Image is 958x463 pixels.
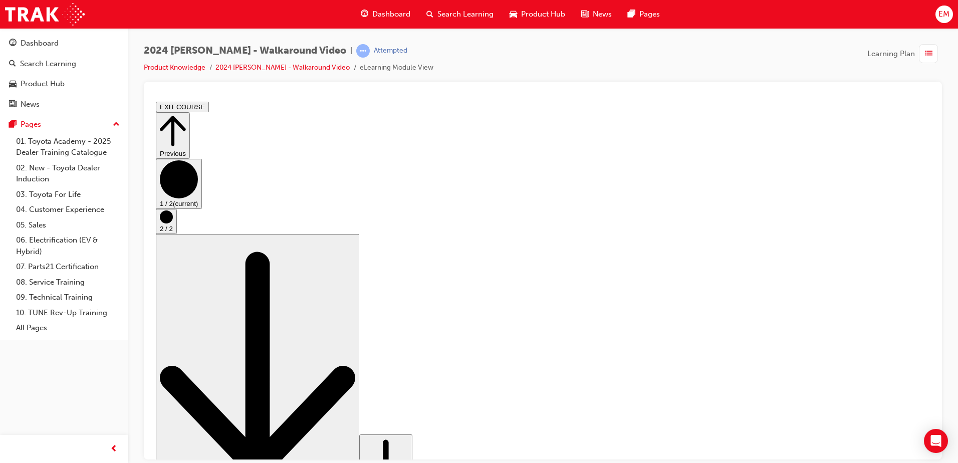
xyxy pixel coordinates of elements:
span: pages-icon [9,120,17,129]
a: All Pages [12,320,124,336]
img: Trak [5,3,85,26]
span: car-icon [9,80,17,89]
a: search-iconSearch Learning [418,4,502,25]
button: DashboardSearch LearningProduct HubNews [4,32,124,115]
button: EXIT COURSE [4,4,57,15]
div: Open Intercom Messenger [924,429,948,453]
a: 02. New - Toyota Dealer Induction [12,160,124,187]
span: EM [938,9,949,20]
a: 04. Customer Experience [12,202,124,217]
div: Search Learning [20,58,76,70]
a: car-iconProduct Hub [502,4,573,25]
a: news-iconNews [573,4,620,25]
div: Product Hub [21,78,65,90]
div: Dashboard [21,38,59,49]
a: pages-iconPages [620,4,668,25]
button: Learning Plan [867,44,942,63]
span: news-icon [581,8,589,21]
span: search-icon [426,8,433,21]
button: Pages [4,115,124,134]
span: prev-icon [110,443,118,455]
a: 01. Toyota Academy - 2025 Dealer Training Catalogue [12,134,124,160]
div: News [21,99,40,110]
a: guage-iconDashboard [353,4,418,25]
a: 2024 [PERSON_NAME] - Walkaround Video [215,63,350,72]
a: 05. Sales [12,217,124,233]
li: eLearning Module View [360,62,433,74]
a: Search Learning [4,55,124,73]
span: 2 / 2 [8,127,21,135]
span: Dashboard [372,9,410,20]
button: Previous [4,15,38,61]
span: | [350,45,352,57]
button: EM [935,6,953,23]
span: guage-icon [9,39,17,48]
button: 2 / 2 [4,111,25,136]
div: Pages [21,119,41,130]
span: news-icon [9,100,17,109]
div: Attempted [374,46,407,56]
span: learningRecordVerb_ATTEMPT-icon [356,44,370,58]
span: Pages [639,9,660,20]
span: News [593,9,612,20]
div: Step controls [4,15,778,409]
span: (current) [21,102,46,110]
span: search-icon [9,60,16,69]
span: 2024 [PERSON_NAME] - Walkaround Video [144,45,346,57]
span: 1 / 2 [8,102,21,110]
a: 06. Electrification (EV & Hybrid) [12,233,124,259]
span: pages-icon [628,8,635,21]
span: Search Learning [437,9,494,20]
span: guage-icon [361,8,368,21]
span: Learning Plan [867,48,915,60]
a: Dashboard [4,34,124,53]
span: Product Hub [521,9,565,20]
span: list-icon [925,48,932,60]
a: 09. Technical Training [12,290,124,305]
span: Previous [8,52,34,60]
a: Product Hub [4,75,124,93]
a: 10. TUNE Rev-Up Training [12,305,124,321]
span: car-icon [510,8,517,21]
a: Product Knowledge [144,63,205,72]
span: up-icon [113,118,120,131]
a: 08. Service Training [12,275,124,290]
a: News [4,95,124,114]
a: 03. Toyota For Life [12,187,124,202]
a: 07. Parts21 Certification [12,259,124,275]
button: 1 / 2(current) [4,61,50,111]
